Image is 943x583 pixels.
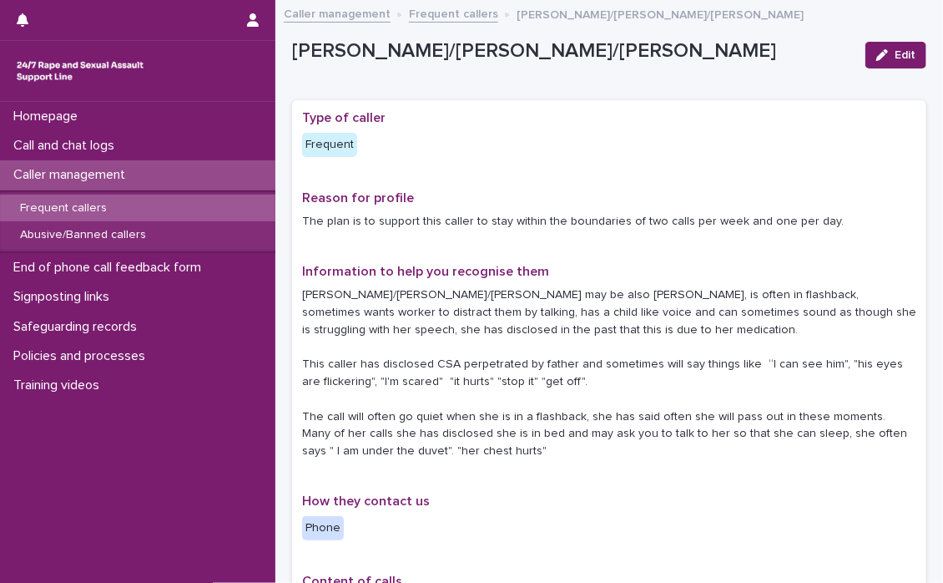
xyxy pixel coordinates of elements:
span: Edit [895,49,915,61]
span: Reason for profile [302,191,414,205]
p: [PERSON_NAME]/[PERSON_NAME]/[PERSON_NAME] may be also [PERSON_NAME], is often in flashback, somet... [302,286,916,460]
p: Homepage [7,109,91,124]
span: Information to help you recognise them [302,265,549,278]
a: Frequent callers [409,3,498,23]
span: Type of caller [302,111,386,124]
p: Safeguarding records [7,319,150,335]
p: Signposting links [7,289,123,305]
p: The plan is to support this caller to stay within the boundaries of two calls per week and one pe... [302,213,916,231]
div: Frequent [302,133,357,157]
p: Abusive/Banned callers [7,228,159,242]
a: Caller management [284,3,391,23]
button: Edit [865,42,926,68]
span: How they contact us [302,494,430,508]
div: Phone [302,516,344,540]
p: [PERSON_NAME]/[PERSON_NAME]/[PERSON_NAME] [517,4,804,23]
img: rhQMoQhaT3yELyF149Cw [13,54,147,88]
p: Call and chat logs [7,138,128,154]
p: End of phone call feedback form [7,260,214,276]
p: Caller management [7,167,139,183]
p: [PERSON_NAME]/[PERSON_NAME]/[PERSON_NAME] [292,39,852,63]
p: Training videos [7,378,113,393]
p: Frequent callers [7,201,120,215]
p: Policies and processes [7,348,159,364]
